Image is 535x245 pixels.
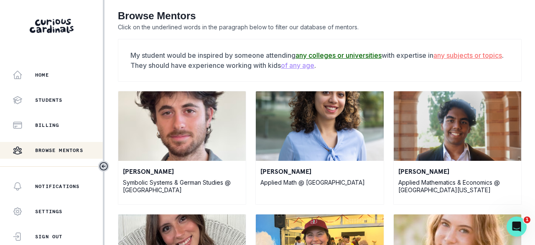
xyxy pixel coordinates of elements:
[118,10,522,22] h2: Browse Mentors
[256,91,383,161] img: Victoria D.'s profile photo
[35,147,83,154] p: Browse Mentors
[118,91,246,161] img: Yonatan L.'s profile photo
[118,22,522,32] p: Click on the underlined words in the paragraph below to filter our database of mentors.
[524,217,530,223] span: 1
[35,233,63,240] p: Sign Out
[123,179,241,194] p: Symbolic Systems & German Studies @ [GEOGRAPHIC_DATA]
[281,61,314,70] u: of any age
[35,122,59,129] p: Billing
[394,91,521,161] img: Anirudh C.'s profile photo
[35,183,80,190] p: Notifications
[296,51,382,59] u: any colleges or universities
[130,50,509,70] p: My student would be inspired by someone attending with expertise in . They should have experience...
[398,166,517,176] p: [PERSON_NAME]
[255,91,384,205] a: Victoria D.'s profile photo[PERSON_NAME]Applied Math @ [GEOGRAPHIC_DATA]
[433,51,502,59] u: any subjects or topics
[35,208,63,215] p: Settings
[260,166,379,176] p: [PERSON_NAME]
[118,91,246,205] a: Yonatan L.'s profile photo[PERSON_NAME]Symbolic Systems & German Studies @ [GEOGRAPHIC_DATA]
[35,97,63,103] p: Students
[260,179,379,186] p: Applied Math @ [GEOGRAPHIC_DATA]
[30,19,74,33] img: Curious Cardinals Logo
[98,161,109,172] button: Toggle sidebar
[398,179,517,194] p: Applied Mathematics & Economics @ [GEOGRAPHIC_DATA][US_STATE]
[393,91,522,205] a: Anirudh C.'s profile photo[PERSON_NAME]Applied Mathematics & Economics @ [GEOGRAPHIC_DATA][US_STATE]
[123,166,241,176] p: [PERSON_NAME]
[507,217,527,237] iframe: Intercom live chat
[35,72,49,78] p: Home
